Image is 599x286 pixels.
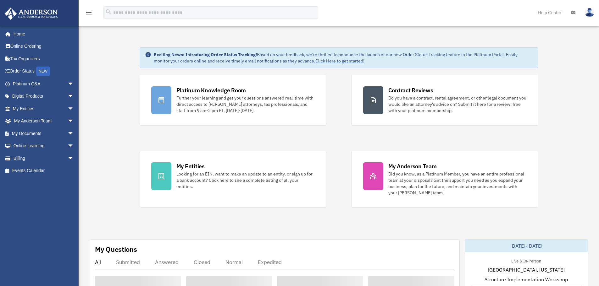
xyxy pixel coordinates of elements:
a: Events Calendar [4,165,83,177]
span: arrow_drop_down [68,140,80,153]
a: Online Ordering [4,40,83,53]
a: Platinum Knowledge Room Further your learning and get your questions answered real-time with dire... [140,75,326,126]
div: My Entities [176,162,205,170]
a: My Entitiesarrow_drop_down [4,102,83,115]
span: arrow_drop_down [68,78,80,90]
span: arrow_drop_down [68,127,80,140]
div: Expedited [258,259,282,265]
span: arrow_drop_down [68,152,80,165]
a: Digital Productsarrow_drop_down [4,90,83,103]
a: Order StatusNEW [4,65,83,78]
div: My Questions [95,245,137,254]
i: search [105,8,112,15]
a: Billingarrow_drop_down [4,152,83,165]
span: arrow_drop_down [68,102,80,115]
span: Structure Implementation Workshop [485,276,568,283]
div: Normal [225,259,243,265]
strong: Exciting News: Introducing Order Status Tracking! [154,52,257,57]
div: Answered [155,259,179,265]
a: Online Learningarrow_drop_down [4,140,83,152]
div: Contract Reviews [388,86,433,94]
span: arrow_drop_down [68,90,80,103]
div: Do you have a contract, rental agreement, or other legal document you would like an attorney's ad... [388,95,527,114]
div: [DATE]-[DATE] [465,240,588,252]
i: menu [85,9,92,16]
div: All [95,259,101,265]
a: Tax Organizers [4,52,83,65]
a: My Entities Looking for an EIN, want to make an update to an entity, or sign up for a bank accoun... [140,151,326,208]
div: NEW [36,67,50,76]
a: Platinum Q&Aarrow_drop_down [4,78,83,90]
a: menu [85,11,92,16]
div: Live & In-Person [506,257,546,264]
img: User Pic [585,8,594,17]
div: Platinum Knowledge Room [176,86,246,94]
span: arrow_drop_down [68,115,80,128]
div: Looking for an EIN, want to make an update to an entity, or sign up for a bank account? Click her... [176,171,315,190]
a: Contract Reviews Do you have a contract, rental agreement, or other legal document you would like... [352,75,538,126]
div: Closed [194,259,210,265]
span: [GEOGRAPHIC_DATA], [US_STATE] [488,266,565,273]
a: My Documentsarrow_drop_down [4,127,83,140]
img: Anderson Advisors Platinum Portal [3,8,60,20]
a: Click Here to get started! [315,58,364,64]
a: My Anderson Team Did you know, as a Platinum Member, you have an entire professional team at your... [352,151,538,208]
a: Home [4,28,80,40]
div: Did you know, as a Platinum Member, you have an entire professional team at your disposal? Get th... [388,171,527,196]
a: My Anderson Teamarrow_drop_down [4,115,83,127]
div: Based on your feedback, we're thrilled to announce the launch of our new Order Status Tracking fe... [154,51,533,64]
div: Further your learning and get your questions answered real-time with direct access to [PERSON_NAM... [176,95,315,114]
div: Submitted [116,259,140,265]
div: My Anderson Team [388,162,437,170]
